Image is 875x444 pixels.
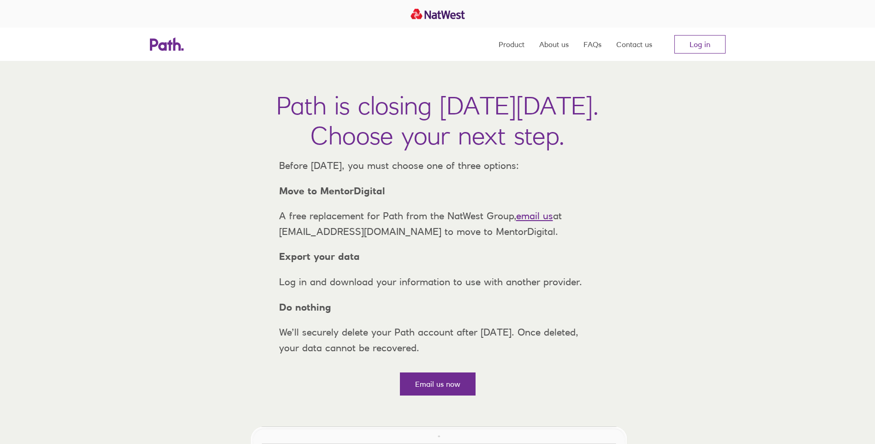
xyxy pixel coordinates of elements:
a: About us [539,28,569,61]
a: Contact us [616,28,652,61]
p: Before [DATE], you must choose one of three options: [272,158,604,174]
p: We’ll securely delete your Path account after [DATE]. Once deleted, your data cannot be recovered. [272,324,604,355]
a: FAQs [583,28,601,61]
strong: Do nothing [279,301,331,313]
a: email us [516,210,553,222]
strong: Export your data [279,251,360,262]
a: Log in [674,35,726,54]
a: Email us now [400,372,476,396]
p: A free replacement for Path from the NatWest Group, at [EMAIL_ADDRESS][DOMAIN_NAME] to move to Me... [272,208,604,239]
p: Log in and download your information to use with another provider. [272,274,604,290]
h1: Path is closing [DATE][DATE]. Choose your next step. [276,90,599,150]
strong: Move to MentorDigital [279,185,385,197]
a: Product [499,28,524,61]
